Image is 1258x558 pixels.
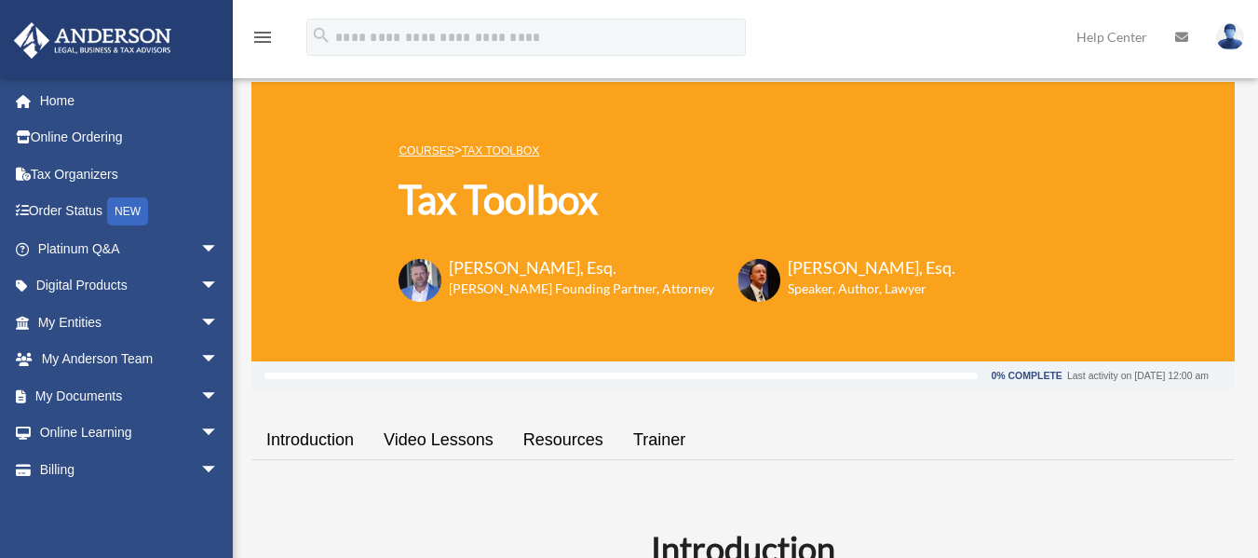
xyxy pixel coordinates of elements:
a: Events Calendar [13,488,247,525]
span: arrow_drop_down [200,230,237,268]
a: Resources [508,414,618,467]
a: Platinum Q&Aarrow_drop_down [13,230,247,267]
span: arrow_drop_down [200,451,237,489]
img: Toby-circle-head.png [399,259,441,302]
div: Last activity on [DATE] 12:00 am [1067,371,1209,381]
div: 0% Complete [991,371,1062,381]
h1: Tax Toolbox [399,172,955,227]
img: Anderson Advisors Platinum Portal [8,22,177,59]
span: arrow_drop_down [200,341,237,379]
h6: [PERSON_NAME] Founding Partner, Attorney [449,279,714,298]
a: menu [251,33,274,48]
div: NEW [107,197,148,225]
i: menu [251,26,274,48]
span: arrow_drop_down [200,304,237,342]
a: My Entitiesarrow_drop_down [13,304,247,341]
span: arrow_drop_down [200,415,237,453]
a: Home [13,82,247,119]
p: > [399,139,955,162]
a: Tax Toolbox [462,144,539,157]
a: Online Ordering [13,119,247,157]
a: My Documentsarrow_drop_down [13,377,247,415]
a: COURSES [399,144,453,157]
i: search [311,25,331,46]
a: Order StatusNEW [13,193,247,231]
a: Billingarrow_drop_down [13,451,247,488]
a: Tax Organizers [13,156,247,193]
a: Video Lessons [369,414,508,467]
span: arrow_drop_down [200,377,237,415]
a: Digital Productsarrow_drop_down [13,267,247,305]
img: Scott-Estill-Headshot.png [737,259,780,302]
h3: [PERSON_NAME], Esq. [449,256,714,279]
a: Introduction [251,414,369,467]
a: My Anderson Teamarrow_drop_down [13,341,247,378]
a: Trainer [618,414,700,467]
span: arrow_drop_down [200,267,237,306]
img: User Pic [1216,23,1244,50]
h6: Speaker, Author, Lawyer [788,279,932,298]
a: Online Learningarrow_drop_down [13,415,247,452]
h3: [PERSON_NAME], Esq. [788,256,955,279]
